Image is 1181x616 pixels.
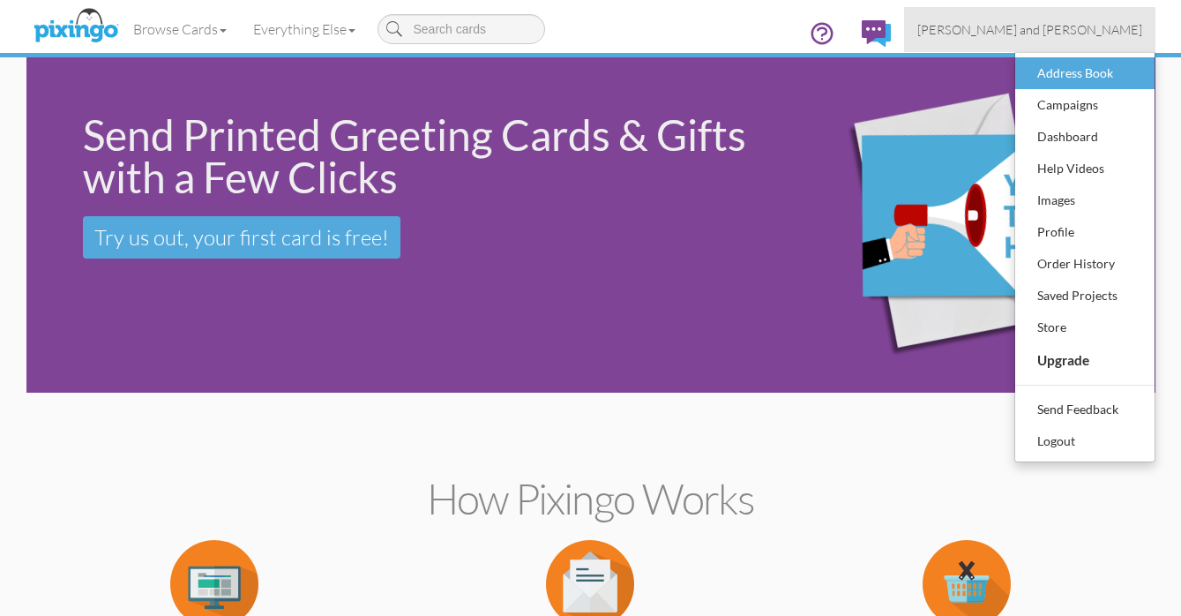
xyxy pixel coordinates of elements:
a: Saved Projects [1015,280,1155,312]
img: comments.svg [862,20,891,47]
div: Help Videos [1033,155,1137,182]
div: Dashboard [1033,124,1137,150]
a: [PERSON_NAME] and [PERSON_NAME] [904,7,1155,52]
a: Send Feedback [1015,394,1155,425]
a: Campaigns [1015,89,1155,121]
a: Upgrade [1015,343,1155,377]
input: Search cards [377,14,545,44]
a: Store [1015,312,1155,343]
a: Try us out, your first card is free! [83,216,400,259]
a: Browse Cards [120,7,240,51]
div: Order History [1033,251,1137,277]
a: Profile [1015,216,1155,248]
a: Dashboard [1015,121,1155,153]
a: Images [1015,184,1155,216]
div: Profile [1033,219,1137,245]
div: Send Feedback [1033,396,1137,423]
iframe: Chat [1180,615,1181,616]
div: Address Book [1033,60,1137,86]
img: pixingo logo [29,4,123,49]
a: Address Book [1015,57,1155,89]
div: Campaigns [1033,92,1137,118]
a: Logout [1015,425,1155,457]
div: Upgrade [1033,346,1137,374]
div: Saved Projects [1033,282,1137,309]
div: Send Printed Greeting Cards & Gifts with a Few Clicks [83,114,765,199]
a: Order History [1015,248,1155,280]
a: Everything Else [240,7,369,51]
a: Help Videos [1015,153,1155,184]
h2: How Pixingo works [57,476,1125,522]
span: [PERSON_NAME] and [PERSON_NAME] [917,22,1142,37]
div: Images [1033,187,1137,214]
span: Try us out, your first card is free! [94,224,389,251]
img: eb544e90-0942-4412-bfe0-c610d3f4da7c.png [789,62,1150,389]
div: Store [1033,314,1137,341]
div: Logout [1033,428,1137,454]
